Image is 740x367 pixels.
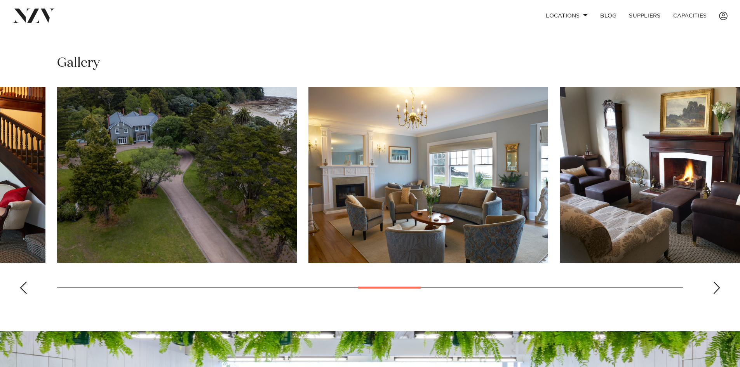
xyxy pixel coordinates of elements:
[57,87,297,263] swiper-slide: 13 / 25
[57,54,100,72] h2: Gallery
[667,7,713,24] a: Capacities
[594,7,623,24] a: BLOG
[540,7,594,24] a: Locations
[308,87,548,263] swiper-slide: 14 / 25
[623,7,667,24] a: SUPPLIERS
[12,9,55,23] img: nzv-logo.png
